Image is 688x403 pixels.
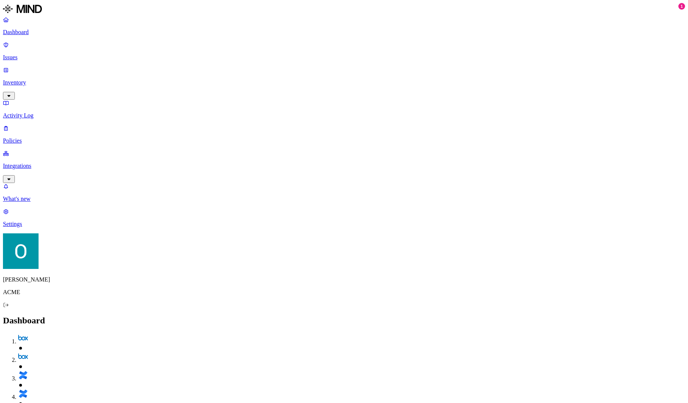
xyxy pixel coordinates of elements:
[3,316,685,326] h2: Dashboard
[3,233,39,269] img: Ofir Englard
[3,112,685,119] p: Activity Log
[18,389,28,399] img: confluence.svg
[3,79,685,86] p: Inventory
[3,183,685,202] a: What's new
[3,67,685,99] a: Inventory
[3,100,685,119] a: Activity Log
[3,196,685,202] p: What's new
[3,150,685,182] a: Integrations
[18,352,28,362] img: box.svg
[3,16,685,36] a: Dashboard
[18,333,28,343] img: box.svg
[18,370,28,380] img: confluence.svg
[3,208,685,227] a: Settings
[3,3,42,15] img: MIND
[3,41,685,61] a: Issues
[3,125,685,144] a: Policies
[3,29,685,36] p: Dashboard
[3,289,685,296] p: ACME
[3,3,685,16] a: MIND
[3,163,685,169] p: Integrations
[3,137,685,144] p: Policies
[678,3,685,10] div: 1
[3,54,685,61] p: Issues
[3,221,685,227] p: Settings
